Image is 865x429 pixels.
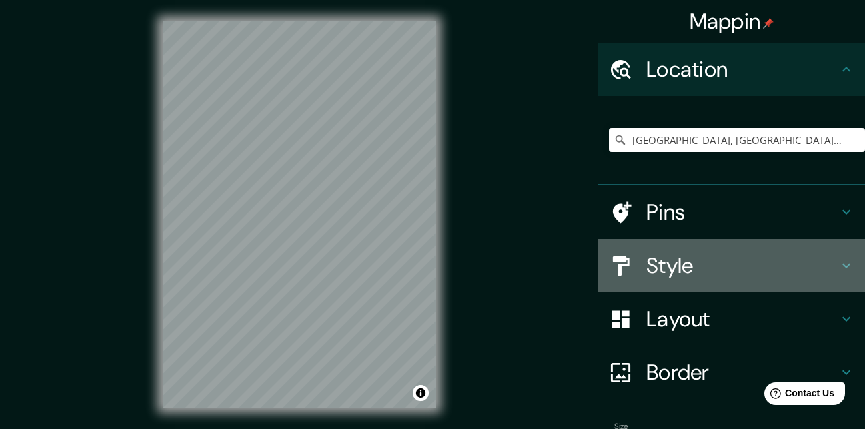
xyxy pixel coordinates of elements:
[690,8,774,35] h4: Mappin
[413,385,429,401] button: Toggle attribution
[163,21,436,408] canvas: Map
[598,185,865,239] div: Pins
[598,292,865,346] div: Layout
[763,18,774,29] img: pin-icon.png
[746,377,850,414] iframe: Help widget launcher
[646,199,838,226] h4: Pins
[646,306,838,332] h4: Layout
[609,128,865,152] input: Pick your city or area
[598,239,865,292] div: Style
[646,56,838,83] h4: Location
[646,359,838,386] h4: Border
[646,252,838,279] h4: Style
[598,43,865,96] div: Location
[598,346,865,399] div: Border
